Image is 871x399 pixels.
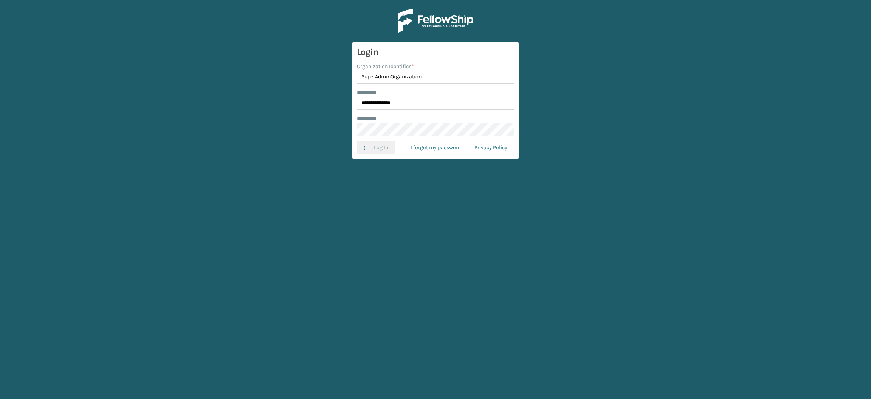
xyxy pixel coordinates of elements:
button: Log In [357,141,395,154]
img: Logo [398,9,473,33]
a: Privacy Policy [468,141,514,154]
a: I forgot my password [404,141,468,154]
label: Organization Identifier [357,62,414,70]
h3: Login [357,47,514,58]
